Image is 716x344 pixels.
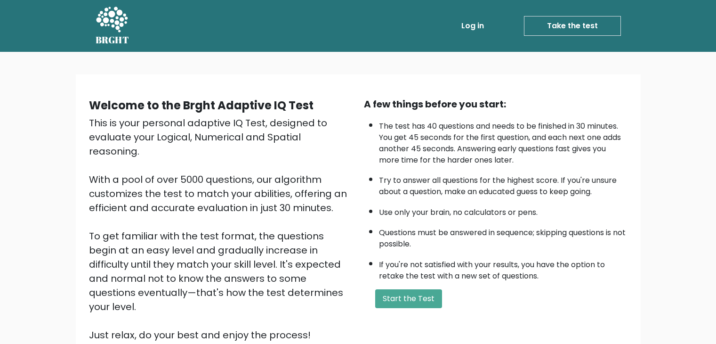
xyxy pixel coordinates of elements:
div: This is your personal adaptive IQ Test, designed to evaluate your Logical, Numerical and Spatial ... [89,116,353,342]
a: Take the test [524,16,621,36]
a: Log in [458,16,488,35]
li: The test has 40 questions and needs to be finished in 30 minutes. You get 45 seconds for the firs... [379,116,628,166]
div: A few things before you start: [364,97,628,111]
li: Try to answer all questions for the highest score. If you're unsure about a question, make an edu... [379,170,628,197]
li: If you're not satisfied with your results, you have the option to retake the test with a new set ... [379,254,628,282]
button: Start the Test [375,289,442,308]
b: Welcome to the Brght Adaptive IQ Test [89,98,314,113]
h5: BRGHT [96,34,129,46]
a: BRGHT [96,4,129,48]
li: Questions must be answered in sequence; skipping questions is not possible. [379,222,628,250]
li: Use only your brain, no calculators or pens. [379,202,628,218]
